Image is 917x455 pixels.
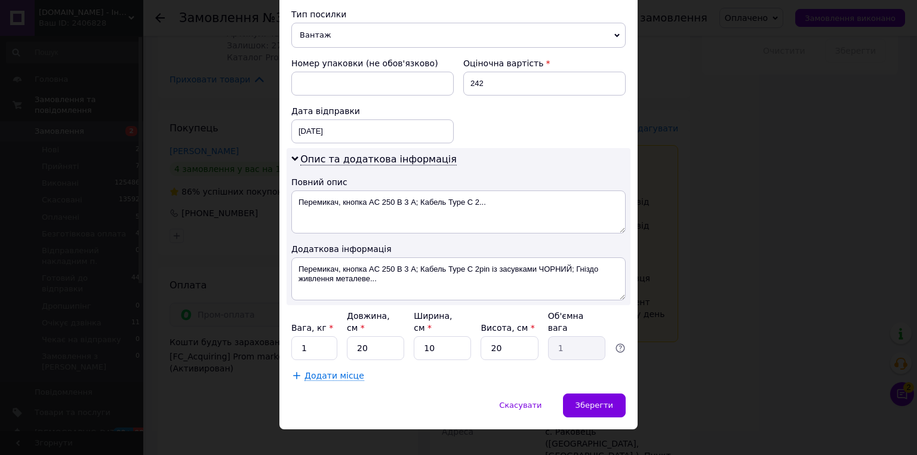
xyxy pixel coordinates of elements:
[291,257,626,300] textarea: Перемикач, кнопка AC 250 В 3 А; Кабель Type C 2pin із засувками ЧОРНИЙ; Гніздо живлення металеве...
[481,323,534,333] label: Висота, см
[463,57,626,69] div: Оціночна вартість
[414,311,452,333] label: Ширина, см
[548,310,605,334] div: Об'ємна вага
[291,57,454,69] div: Номер упаковки (не обов'язково)
[347,311,390,333] label: Довжина, см
[576,401,613,410] span: Зберегти
[291,23,626,48] span: Вантаж
[291,323,333,333] label: Вага, кг
[291,176,626,188] div: Повний опис
[304,371,364,381] span: Додати місце
[291,10,346,19] span: Тип посилки
[291,190,626,233] textarea: Перемикач, кнопка AC 250 В 3 А; Кабель Type C 2...
[291,105,454,117] div: Дата відправки
[291,243,626,255] div: Додаткова інформація
[499,401,541,410] span: Скасувати
[300,153,457,165] span: Опис та додаткова інформація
